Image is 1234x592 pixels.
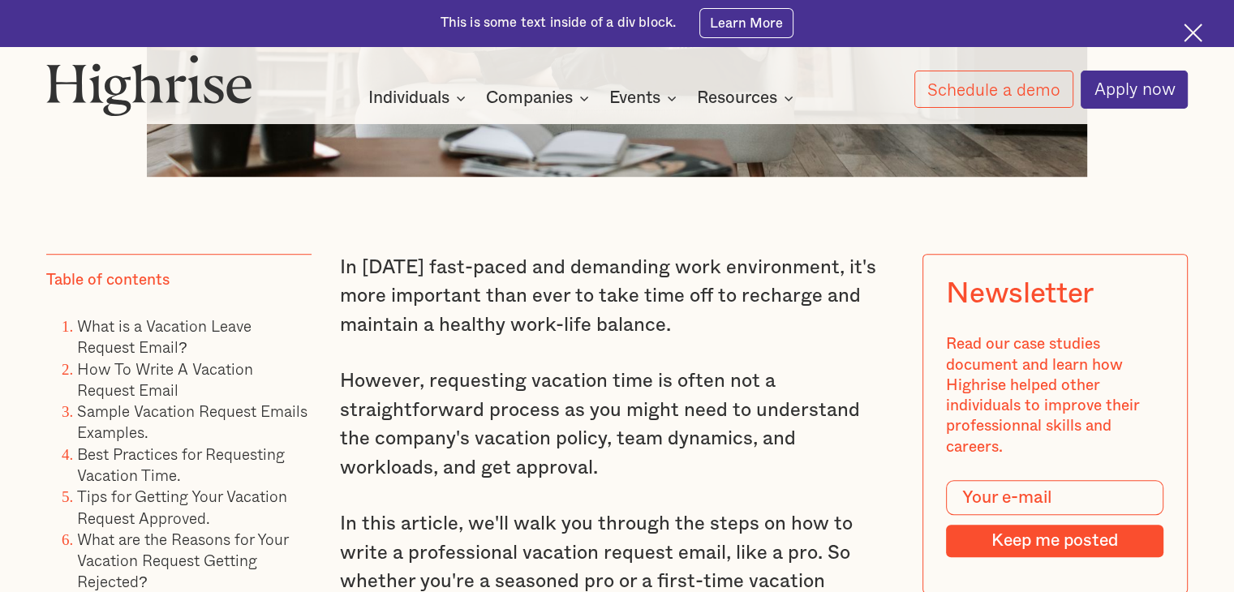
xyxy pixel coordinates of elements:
a: Apply now [1081,71,1188,109]
div: Individuals [368,88,471,108]
form: Modal Form [947,480,1164,557]
p: In [DATE] fast-paced and demanding work environment, it's more important than ever to take time o... [340,254,894,341]
img: Cross icon [1184,24,1202,42]
div: Table of contents [46,270,170,290]
a: Schedule a demo [914,71,1073,108]
div: This is some text inside of a div block. [441,14,677,32]
div: Newsletter [947,277,1094,311]
a: Tips for Getting Your Vacation Request Approved. [77,484,287,529]
div: Resources [697,88,777,108]
a: Best Practices for Requesting Vacation Time. [77,442,285,487]
div: Resources [697,88,798,108]
p: However, requesting vacation time is often not a straightforward process as you might need to und... [340,367,894,483]
div: Read our case studies document and learn how Highrise helped other individuals to improve their p... [947,334,1164,457]
a: Sample Vacation Request Emails Examples. [77,399,307,444]
img: Highrise logo [46,54,252,117]
div: Individuals [368,88,449,108]
div: Events [609,88,660,108]
div: Companies [486,88,594,108]
a: Learn More [699,8,794,37]
div: Events [609,88,681,108]
a: What is a Vacation Leave Request Email? [77,314,252,358]
input: Keep me posted [947,525,1164,557]
input: Your e-mail [947,480,1164,515]
div: Companies [486,88,573,108]
a: How To Write A Vacation Request Email [77,357,253,401]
